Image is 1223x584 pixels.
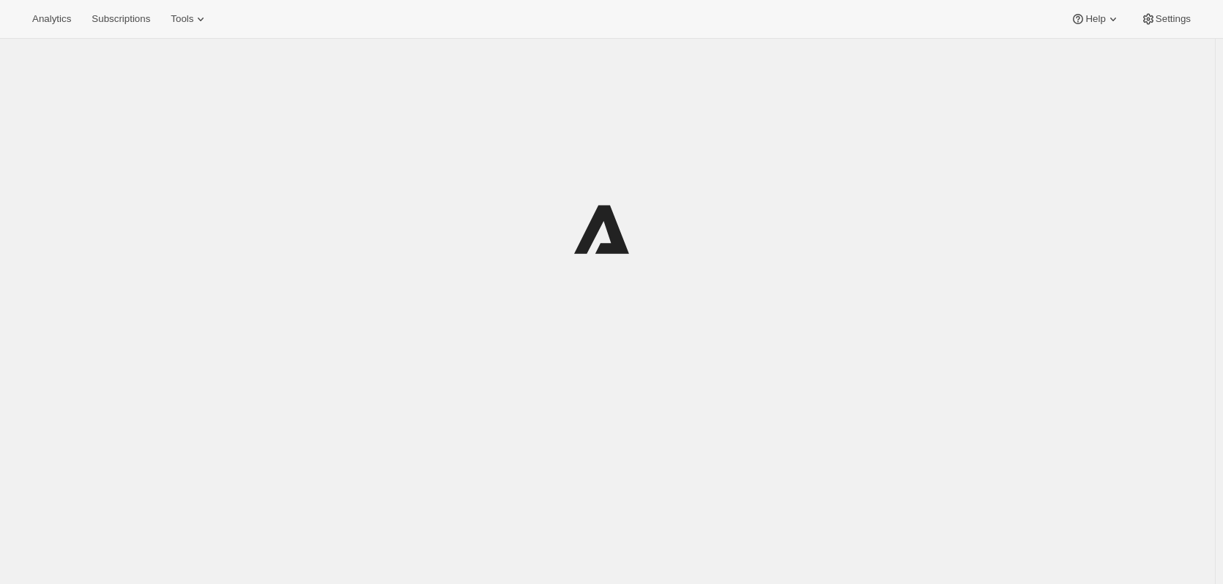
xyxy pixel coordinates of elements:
[23,9,80,29] button: Analytics
[83,9,159,29] button: Subscriptions
[92,13,150,25] span: Subscriptions
[1132,9,1200,29] button: Settings
[32,13,71,25] span: Analytics
[162,9,217,29] button: Tools
[171,13,193,25] span: Tools
[1062,9,1129,29] button: Help
[1156,13,1191,25] span: Settings
[1085,13,1105,25] span: Help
